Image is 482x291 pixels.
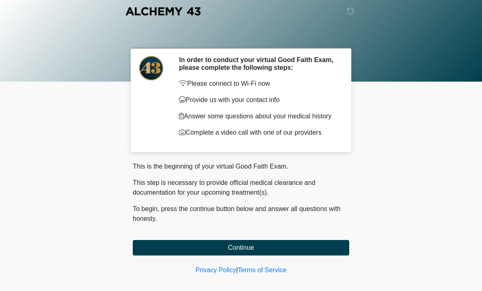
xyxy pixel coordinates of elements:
[133,162,349,171] p: This is the beginning of your virtual Good Faith Exam.
[179,95,337,105] p: Provide us with your contact info
[238,267,286,273] a: Terms of Service
[196,267,237,273] a: Privacy Policy
[133,178,349,198] p: This step is necessary to provide official medical clearance and documentation for your upcoming ...
[125,6,201,16] img: Alchemy 43 Logo
[179,56,337,71] h2: In order to conduct your virtual Good Faith Exam, please complete the following steps:
[179,111,337,121] p: Answer some questions about your medical history
[179,79,337,89] p: Please connect to Wi-Fi now
[133,204,349,224] p: To begin, press the continue button below and answer all questions with honesty.
[179,128,337,138] p: Complete a video call with one of our providers
[236,267,238,273] a: |
[127,29,355,44] h1: ‎ ‎ ‎ ‎
[139,56,163,80] img: Agent Avatar
[133,240,349,255] button: Continue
